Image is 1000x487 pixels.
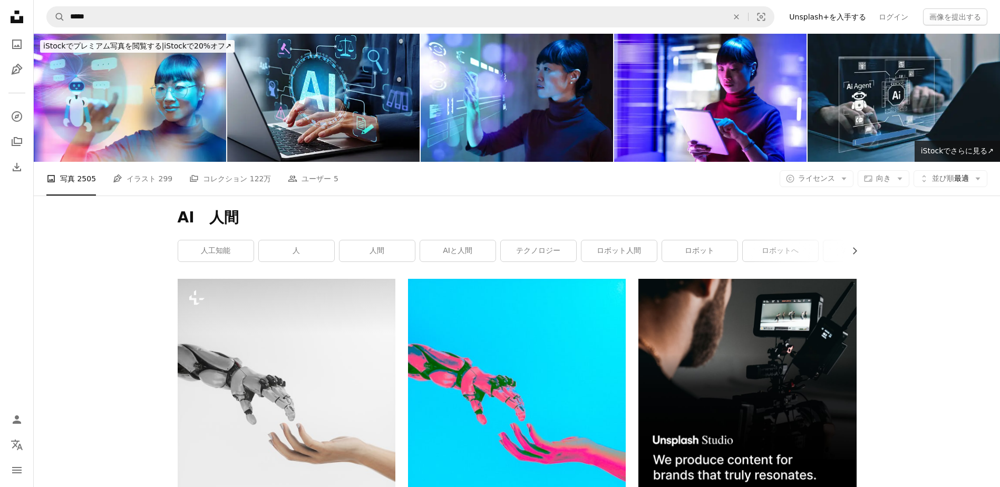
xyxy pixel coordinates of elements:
img: オフィスでデジタルタブレットを使用してアジアの成熟したビジネスウーマンと未来的なオフィス [614,34,807,162]
a: ログイン / 登録する [6,409,27,430]
form: サイト内でビジュアルを探す [46,6,774,27]
a: ダウンロード履歴 [6,157,27,178]
a: コレクション [6,131,27,152]
span: ライセンス [798,174,835,182]
a: 空を飛ぶ物体に手を伸ばす両手 [408,410,626,420]
a: 人工知能 [178,240,254,261]
button: ビジュアル検索 [749,7,774,27]
a: 人 [259,240,334,261]
a: ユーザー 5 [288,162,338,196]
span: 最適 [932,173,969,184]
img: AIガバナンスと応答性の高い生成人工知能の使用。コンプライアンス戦略とリスク管理。 [227,34,420,162]
a: AIと人間 [420,240,496,261]
a: 写真 [6,34,27,55]
button: 画像を提出する [923,8,987,25]
a: ログイン [872,8,915,25]
a: ロボットへ [743,240,818,261]
button: 並び順最適 [914,170,987,187]
span: 向き [876,174,891,182]
span: iStockでプレミアム写真を閲覧する | [43,42,164,50]
button: ライセンス [780,170,853,187]
span: iStockでさらに見る ↗ [921,147,994,155]
img: AIエージェントビジネス AIエージェント アシスタントと一緒にビジネスを分析し、仕事、教育、データ分析、販売、コンテンツ作成、給与処理など、彼らの目標に合ったタスクを実行します� [808,34,1000,162]
button: 向き [858,170,909,187]
button: Unsplashで検索する [47,7,65,27]
a: iStockでさらに見る↗ [915,141,1000,162]
a: 探す [6,106,27,127]
a: テクノロジー [501,240,576,261]
a: 人間 [339,240,415,261]
span: 5 [334,173,338,184]
a: ロボット [662,240,737,261]
span: 122万 [250,173,271,184]
a: イラスト [6,59,27,80]
a: ロボット人間 [581,240,657,261]
button: リストを右にスクロールする [845,240,857,261]
span: iStockで20%オフ ↗ [43,42,231,50]
a: ロボットハンドに向かって手を伸ばす手 [178,410,395,420]
span: 299 [159,173,173,184]
button: 言語 [6,434,27,455]
a: イラスト 299 [113,162,172,196]
a: iStockでプレミアム写真を閲覧する|iStockで20%オフ↗ [34,34,241,59]
a: AI vs 人間 [823,240,899,261]
button: メニュー [6,460,27,481]
h1: AI 人間 [178,208,857,227]
img: 日本人女性は、デジタルグラフやデータを表示する未来的な透明なスクリーンと対話し、人工的な侵入、高度な技術、革新を象徴しています [34,34,226,162]
a: Unsplash+を入手する [783,8,872,25]
span: 並び順 [932,174,954,182]
button: 全てクリア [725,7,748,27]
img: タッチスクリーンで作業し、意思決定を行う日本の成熟したビジネスウーマンがいる未来的なオフィス [421,34,613,162]
a: コレクション 122万 [189,162,271,196]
